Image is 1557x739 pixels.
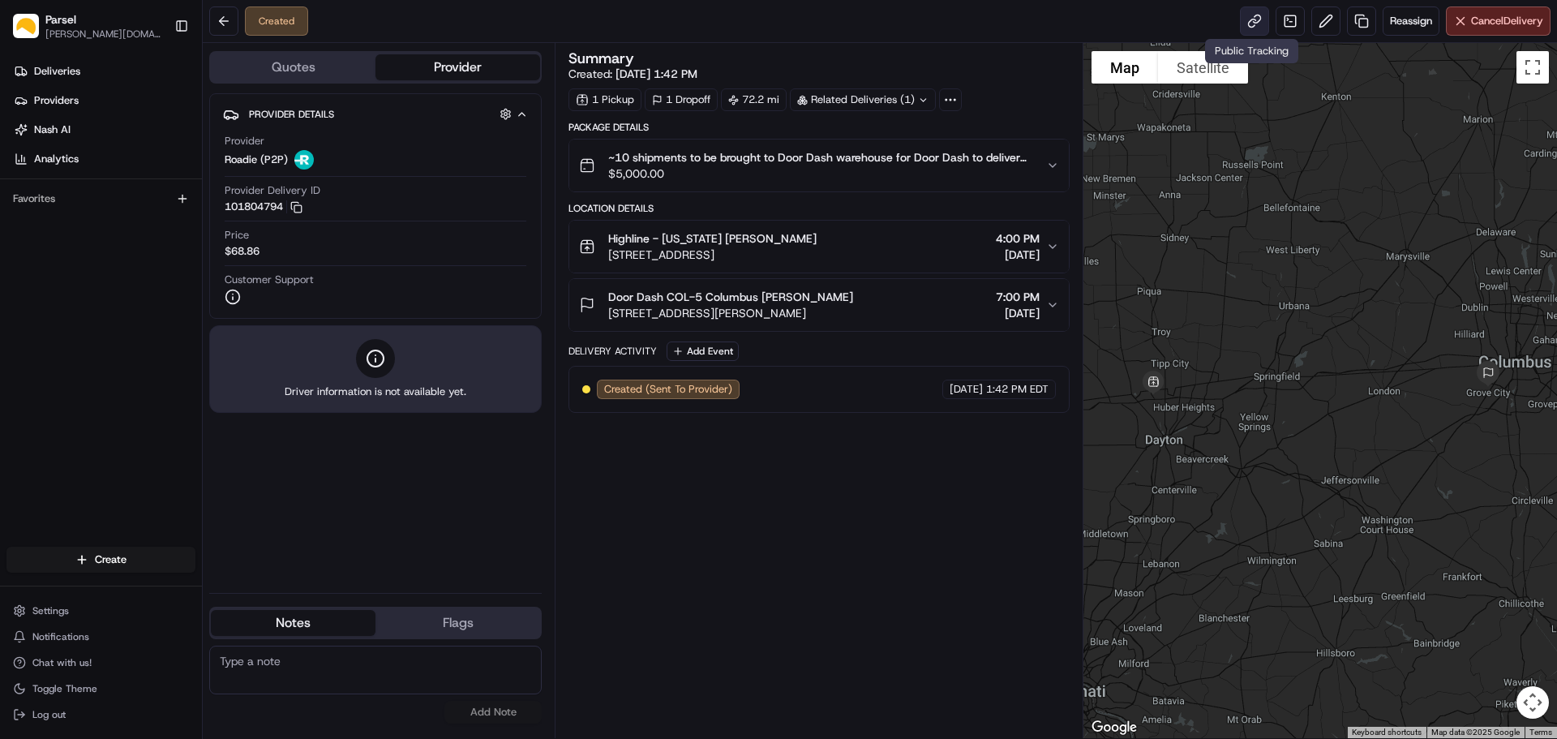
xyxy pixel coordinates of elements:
[34,122,71,137] span: Nash AI
[249,108,334,121] span: Provider Details
[225,153,288,167] span: Roadie (P2P)
[45,11,76,28] button: Parsel
[375,54,540,80] button: Provider
[790,88,936,111] div: Related Deliveries (1)
[1087,717,1141,738] a: Open this area in Google Maps (opens a new window)
[135,251,140,264] span: •
[34,152,79,166] span: Analytics
[6,88,202,114] a: Providers
[32,708,66,721] span: Log out
[16,65,295,91] p: Welcome 👋
[6,6,168,45] button: ParselParsel[PERSON_NAME][DOMAIN_NAME][EMAIL_ADDRESS][PERSON_NAME][DOMAIN_NAME]
[1516,51,1549,84] button: Toggle fullscreen view
[1352,727,1422,738] button: Keyboard shortcuts
[153,319,260,335] span: API Documentation
[608,230,817,247] span: Highline - [US_STATE] [PERSON_NAME]
[568,66,697,82] span: Created:
[225,228,249,243] span: Price
[211,610,375,636] button: Notes
[616,67,697,81] span: [DATE] 1:42 PM
[34,155,63,184] img: 1755196953914-cd9d9cba-b7f7-46ee-b6f5-75ff69acacf5
[137,320,150,333] div: 💻
[6,703,195,726] button: Log out
[1390,14,1432,28] span: Reassign
[6,117,202,143] a: Nash AI
[6,186,195,212] div: Favorites
[73,155,266,171] div: Start new chat
[1529,728,1552,737] a: Terms
[950,382,983,397] span: [DATE]
[16,236,42,262] img: Alex Weir
[32,604,69,617] span: Settings
[50,251,131,264] span: [PERSON_NAME]
[1158,51,1248,84] button: Show satellite imagery
[608,247,817,263] span: [STREET_ADDRESS]
[32,319,124,335] span: Knowledge Base
[16,16,49,49] img: Nash
[608,289,853,305] span: Door Dash COL-5 Columbus [PERSON_NAME]
[1087,717,1141,738] img: Google
[32,656,92,669] span: Chat with us!
[608,305,853,321] span: [STREET_ADDRESS][PERSON_NAME]
[276,160,295,179] button: Start new chat
[608,149,1032,165] span: ~10 shipments to be brought to Door Dash warehouse for Door Dash to deliver to customer. Shipment...
[223,101,528,127] button: Provider Details
[569,279,1068,331] button: Door Dash COL-5 Columbus [PERSON_NAME][STREET_ADDRESS][PERSON_NAME]7:00 PM[DATE]
[1092,51,1158,84] button: Show street map
[114,358,196,371] a: Powered byPylon
[6,677,195,700] button: Toggle Theme
[144,251,177,264] span: [DATE]
[285,385,466,399] span: Driver information is not available yet.
[996,247,1040,263] span: [DATE]
[1471,14,1543,28] span: Cancel Delivery
[996,289,1040,305] span: 7:00 PM
[225,134,264,148] span: Provider
[32,682,97,695] span: Toggle Theme
[1383,6,1439,36] button: Reassign
[6,547,195,573] button: Create
[608,165,1032,182] span: $5,000.00
[996,305,1040,321] span: [DATE]
[225,273,314,287] span: Customer Support
[6,146,202,172] a: Analytics
[6,58,202,84] a: Deliveries
[1431,728,1520,737] span: Map data ©2025 Google
[568,88,641,111] div: 1 Pickup
[604,382,732,397] span: Created (Sent To Provider)
[721,88,787,111] div: 72.2 mi
[131,312,267,342] a: 💻API Documentation
[986,382,1049,397] span: 1:42 PM EDT
[225,200,302,214] button: 101804794
[6,599,195,622] button: Settings
[211,54,375,80] button: Quotes
[16,155,45,184] img: 1736555255976-a54dd68f-1ca7-489b-9aae-adbdc363a1c4
[225,183,320,198] span: Provider Delivery ID
[10,312,131,342] a: 📗Knowledge Base
[375,610,540,636] button: Flags
[251,208,295,227] button: See all
[645,88,718,111] div: 1 Dropoff
[568,345,657,358] div: Delivery Activity
[34,93,79,108] span: Providers
[568,51,634,66] h3: Summary
[1205,39,1298,63] div: Public Tracking
[34,64,80,79] span: Deliveries
[42,105,268,122] input: Clear
[1446,6,1551,36] button: CancelDelivery
[32,630,89,643] span: Notifications
[569,221,1068,273] button: Highline - [US_STATE] [PERSON_NAME][STREET_ADDRESS]4:00 PM[DATE]
[161,359,196,371] span: Pylon
[6,625,195,648] button: Notifications
[13,14,39,39] img: Parsel
[16,320,29,333] div: 📗
[45,28,161,41] button: [PERSON_NAME][DOMAIN_NAME][EMAIL_ADDRESS][PERSON_NAME][DOMAIN_NAME]
[568,202,1069,215] div: Location Details
[6,651,195,674] button: Chat with us!
[95,552,127,567] span: Create
[225,244,259,259] span: $68.86
[568,121,1069,134] div: Package Details
[1516,686,1549,719] button: Map camera controls
[569,140,1068,191] button: ~10 shipments to be brought to Door Dash warehouse for Door Dash to deliver to customer. Shipment...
